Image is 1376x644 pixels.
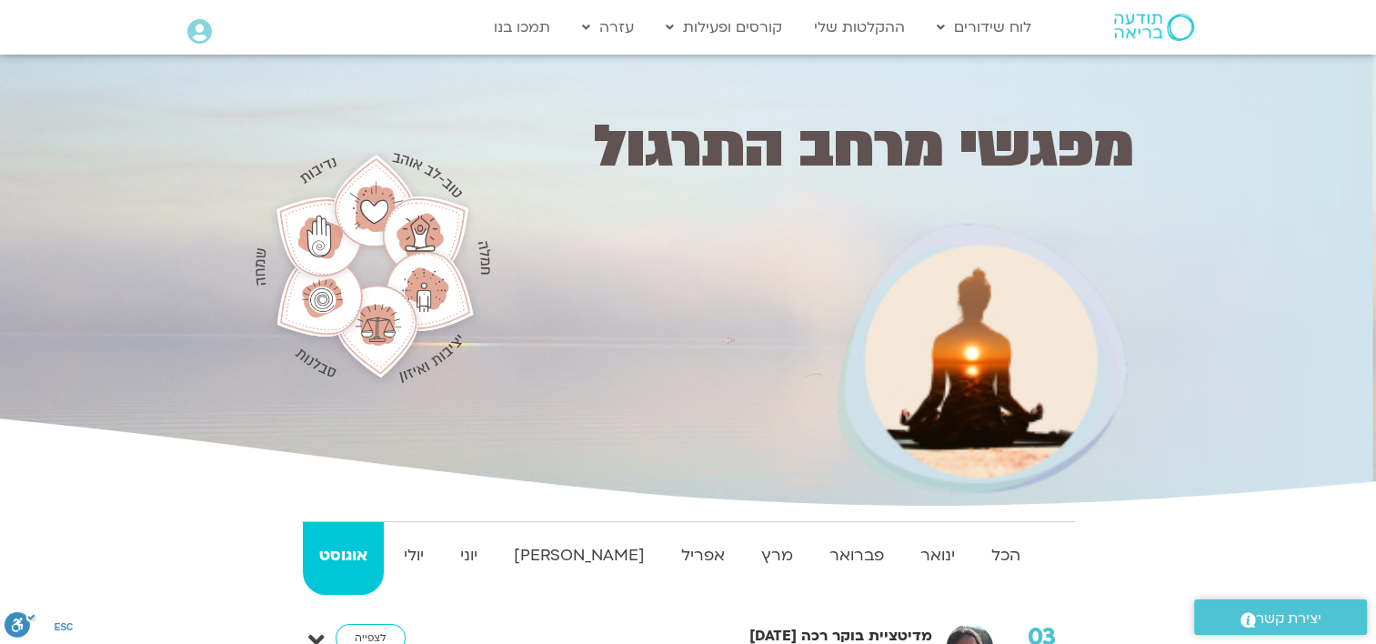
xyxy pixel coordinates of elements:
img: תודעה בריאה [1114,14,1194,41]
h1: מפגשי מרחב התרגול [513,120,1134,174]
a: ההקלטות שלי [805,10,914,45]
a: יולי [387,522,440,595]
strong: [PERSON_NAME] [497,542,661,569]
strong: אוגוסט [303,542,384,569]
a: ינואר [904,522,971,595]
strong: יוני [444,542,494,569]
a: מרץ [745,522,809,595]
a: לוח שידורים [928,10,1040,45]
strong: פברואר [813,542,900,569]
a: [PERSON_NAME] [497,522,661,595]
strong: יולי [387,542,440,569]
a: יצירת קשר [1194,599,1367,635]
span: יצירת קשר [1256,607,1321,631]
strong: אפריל [665,542,741,569]
a: תמכו בנו [485,10,559,45]
a: הכל [975,522,1037,595]
a: קורסים ופעילות [657,10,791,45]
a: יוני [444,522,494,595]
strong: הכל [975,542,1037,569]
strong: ינואר [904,542,971,569]
a: אפריל [665,522,741,595]
a: פברואר [813,522,900,595]
a: אוגוסט [303,522,384,595]
a: עזרה [573,10,643,45]
strong: מרץ [745,542,809,569]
